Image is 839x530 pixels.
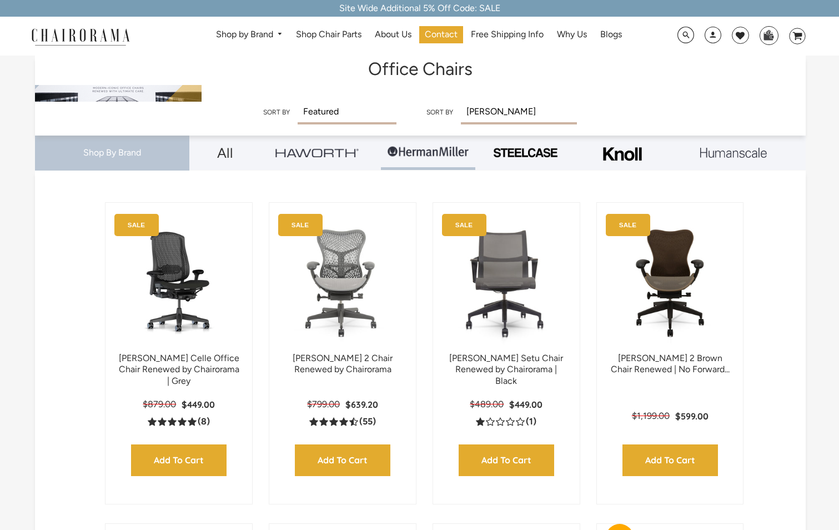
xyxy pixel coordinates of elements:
a: 5.0 rating (8 votes) [148,416,210,427]
a: Why Us [551,26,592,43]
span: $799.00 [307,399,340,409]
a: Shop by Brand [210,26,289,43]
span: Free Shipping Info [471,29,544,41]
span: Why Us [557,29,587,41]
span: $639.20 [345,399,378,410]
a: Herman Miller Setu Chair Renewed by Chairorama | Black - chairorama Herman Miller Setu Chair Rene... [444,214,569,353]
a: 4.5 rating (55 votes) [309,416,376,427]
img: Herman Miller Mirra 2 Chair Renewed by Chairorama - chairorama [280,214,405,353]
div: Shop By Brand [35,136,189,171]
span: $1,199.00 [632,411,670,421]
span: $449.00 [509,399,542,410]
a: All [198,136,253,170]
a: [PERSON_NAME] Celle Office Chair Renewed by Chairorama | Grey [119,353,239,387]
img: PHOTO-2024-07-09-00-53-10-removebg-preview.png [492,147,559,159]
span: Blogs [600,29,622,41]
img: Group-1.png [386,136,470,169]
a: [PERSON_NAME] 2 Brown Chair Renewed | No Forward... [611,353,730,375]
img: Herman Miller Mirra 2 Brown Chair Renewed | No Forward Tilt | - chairorama [608,214,732,353]
a: Herman Miller Mirra 2 Chair Renewed by Chairorama - chairorama Herman Miller Mirra 2 Chair Renewe... [280,214,405,353]
label: Sort by [263,108,290,116]
a: Herman Miller Mirra 2 Brown Chair Renewed | No Forward Tilt | - chairorama Herman Miller Mirra 2 ... [608,214,732,353]
label: Sort by [426,108,453,116]
a: [PERSON_NAME] 2 Chair Renewed by Chairorama [293,353,393,375]
input: Add to Cart [131,444,227,476]
a: Free Shipping Info [465,26,549,43]
img: Layer_1_1.png [700,148,767,158]
a: Blogs [595,26,627,43]
a: About Us [369,26,417,43]
input: Add to Cart [295,444,390,476]
img: WhatsApp_Image_2024-07-12_at_16.23.01.webp [760,27,777,43]
span: $489.00 [470,399,504,409]
input: Add to Cart [622,444,718,476]
a: Shop Chair Parts [290,26,367,43]
span: $449.00 [182,399,215,410]
a: 1.0 rating (1 votes) [476,416,536,427]
span: $599.00 [675,411,709,422]
text: SALE [619,221,636,228]
nav: DesktopNavigation [183,26,654,47]
span: Shop Chair Parts [296,29,361,41]
h1: Office Chairs [46,56,794,79]
a: [PERSON_NAME] Setu Chair Renewed by Chairorama | Black [449,353,563,387]
img: Group_4be16a4b-c81a-4a6e-a540-764d0a8faf6e.png [275,148,359,157]
span: Contact [425,29,458,41]
img: Herman Miller Setu Chair Renewed by Chairorama | Black - chairorama [444,214,569,353]
a: Contact [419,26,463,43]
span: (55) [359,416,376,428]
span: (8) [198,416,210,428]
text: SALE [455,221,473,228]
img: chairorama [25,27,136,46]
img: Frame_4.png [600,140,645,168]
span: About Us [375,29,411,41]
text: SALE [292,221,309,228]
a: Herman Miller Celle Office Chair Renewed by Chairorama | Grey - chairorama Herman Miller Celle Of... [117,214,241,353]
text: SALE [128,221,145,228]
span: (1) [526,416,536,428]
img: Herman Miller Celle Office Chair Renewed by Chairorama | Grey - chairorama [117,214,241,353]
input: Add to Cart [459,444,554,476]
span: $879.00 [143,399,176,409]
